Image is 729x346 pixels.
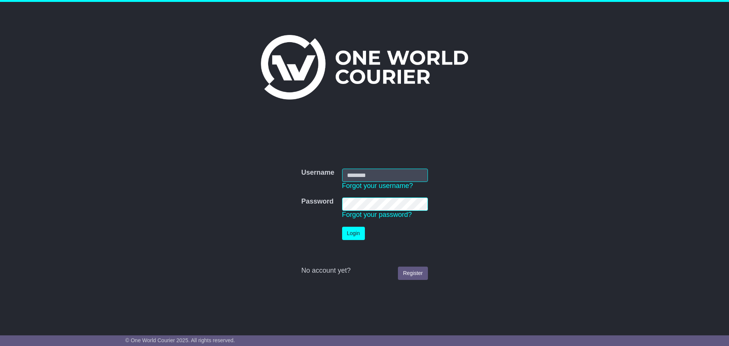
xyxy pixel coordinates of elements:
a: Forgot your username? [342,182,413,190]
span: © One World Courier 2025. All rights reserved. [125,337,235,343]
a: Register [398,267,428,280]
button: Login [342,227,365,240]
div: No account yet? [301,267,428,275]
label: Password [301,197,333,206]
a: Forgot your password? [342,211,412,218]
img: One World [261,35,468,100]
label: Username [301,169,334,177]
